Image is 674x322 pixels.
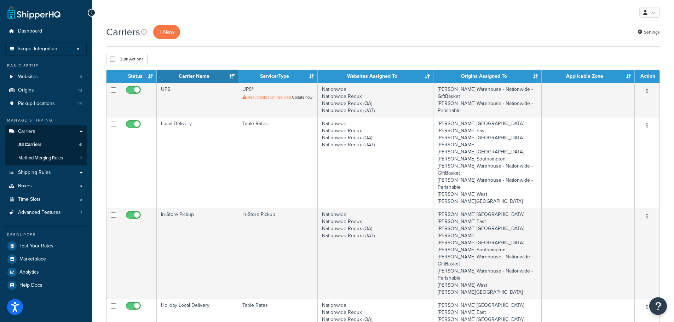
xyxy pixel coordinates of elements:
[19,269,39,275] span: Analytics
[635,70,659,83] th: Action
[649,297,667,315] button: Open Resource Center
[153,25,180,39] button: + New
[5,206,87,219] li: Advanced Features
[238,83,318,117] td: UPS®
[19,256,46,262] span: Marketplace
[5,180,87,193] a: Boxes
[5,240,87,252] a: Test Your Rates
[5,138,87,151] li: All Carriers
[433,117,541,208] td: [PERSON_NAME] [GEOGRAPHIC_DATA] [PERSON_NAME] East [PERSON_NAME] [GEOGRAPHIC_DATA][PERSON_NAME] [...
[18,74,38,80] span: Websites
[318,70,433,83] th: Websites Assigned To: activate to sort column ascending
[19,243,53,249] span: Test Your Rates
[238,208,318,299] td: In-Store Pickup
[18,155,63,161] span: Method Merging Rules
[5,25,87,38] a: Dashboard
[157,70,238,83] th: Carrier Name: activate to sort column ascending
[157,83,238,117] td: UPS
[18,197,41,203] span: Time Slots
[80,74,82,80] span: 4
[433,208,541,299] td: [PERSON_NAME] [GEOGRAPHIC_DATA] [PERSON_NAME] East [PERSON_NAME] [GEOGRAPHIC_DATA][PERSON_NAME] [...
[238,117,318,208] td: Table Rates
[18,87,34,93] span: Origins
[248,94,291,100] span: Reauthentication required
[79,142,82,148] span: 6
[5,70,87,83] li: Websites
[5,117,87,123] div: Manage Shipping
[5,125,87,138] a: Carriers
[5,97,87,110] a: Pickup Locations 14
[80,197,82,203] span: 5
[18,28,42,34] span: Dashboard
[5,266,87,279] a: Analytics
[5,70,87,83] a: Websites 4
[5,193,87,206] li: Time Slots
[157,208,238,299] td: In-Store Pickup
[433,83,541,117] td: [PERSON_NAME] Warehouse - Nationwide - GiftBasket [PERSON_NAME] Warehouse - Nationwide - Perishable
[292,94,312,100] a: Update now
[18,183,32,189] span: Boxes
[18,46,57,52] span: Scope: Integration
[18,210,61,216] span: Advanced Features
[18,170,51,176] span: Shipping Rules
[5,97,87,110] li: Pickup Locations
[157,117,238,208] td: Local Delivery
[120,70,157,83] th: Status: activate to sort column ascending
[5,206,87,219] a: Advanced Features 7
[5,152,87,165] li: Method Merging Rules
[80,210,82,216] span: 7
[80,155,82,161] span: 1
[5,166,87,179] a: Shipping Rules
[5,152,87,165] a: Method Merging Rules 1
[638,27,660,37] a: Settings
[19,282,42,288] span: Help Docs
[106,25,140,39] h1: Carriers
[18,101,55,107] span: Pickup Locations
[5,125,87,165] li: Carriers
[5,232,87,238] div: Resources
[318,117,433,208] td: Nationwide Nationwide Redux Nationwide Redux (QA) Nationwide Redux (UAT)
[5,84,87,97] a: Origins 10
[5,253,87,265] a: Marketplace
[238,70,318,83] th: Service/Type: activate to sort column ascending
[78,87,82,93] span: 10
[5,84,87,97] li: Origins
[7,5,61,19] a: ShipperHQ Home
[318,83,433,117] td: Nationwide Nationwide Redux Nationwide Redux (QA) Nationwide Redux (UAT)
[542,70,635,83] th: Applicable Zone: activate to sort column ascending
[5,279,87,292] a: Help Docs
[18,129,35,135] span: Carriers
[78,101,82,107] span: 14
[5,193,87,206] a: Time Slots 5
[433,70,541,83] th: Origins Assigned To: activate to sort column ascending
[106,54,148,64] button: Bulk Actions
[5,63,87,69] div: Basic Setup
[18,142,41,148] span: All Carriers
[5,138,87,151] a: All Carriers 6
[318,208,433,299] td: Nationwide Nationwide Redux Nationwide Redux (QA) Nationwide Redux (UAT)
